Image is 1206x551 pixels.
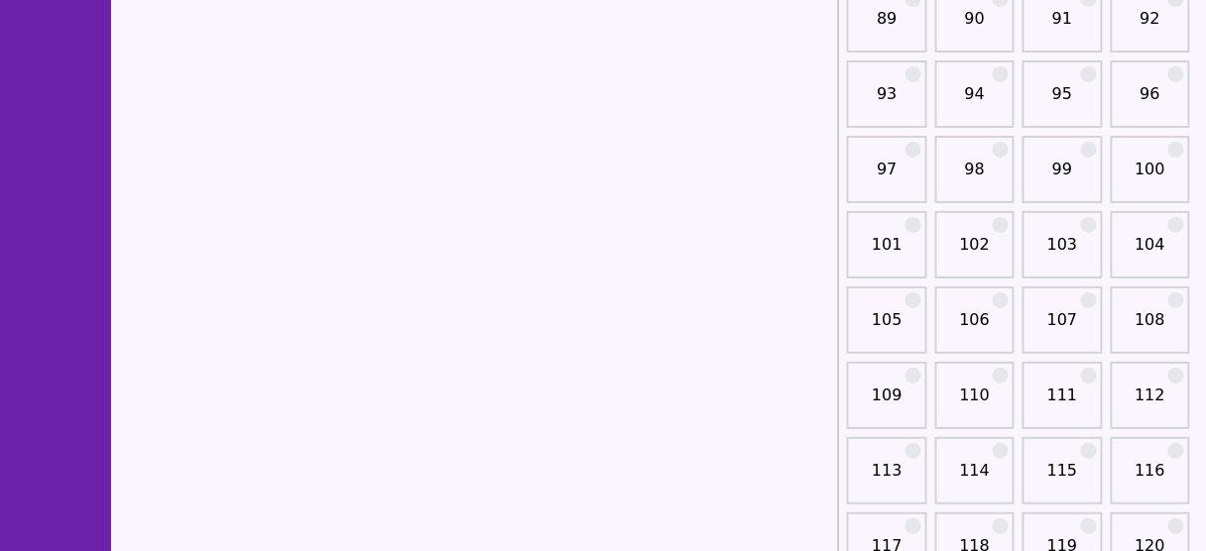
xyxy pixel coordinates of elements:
[941,158,1009,197] a: 98
[941,308,1009,348] a: 106
[1117,459,1184,498] a: 116
[853,7,920,47] a: 89
[941,233,1009,273] a: 102
[1117,308,1184,348] a: 108
[1028,158,1096,197] a: 99
[853,459,920,498] a: 113
[1028,7,1096,47] a: 91
[941,82,1009,122] a: 94
[1117,233,1184,273] a: 104
[941,459,1009,498] a: 114
[1117,7,1184,47] a: 92
[1028,233,1096,273] a: 103
[1028,384,1096,423] a: 111
[1117,384,1184,423] a: 112
[1028,82,1096,122] a: 95
[853,384,920,423] a: 109
[1117,158,1184,197] a: 100
[1028,459,1096,498] a: 115
[1117,82,1184,122] a: 96
[941,7,1009,47] a: 90
[853,308,920,348] a: 105
[853,82,920,122] a: 93
[941,384,1009,423] a: 110
[853,158,920,197] a: 97
[853,233,920,273] a: 101
[1028,308,1096,348] a: 107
